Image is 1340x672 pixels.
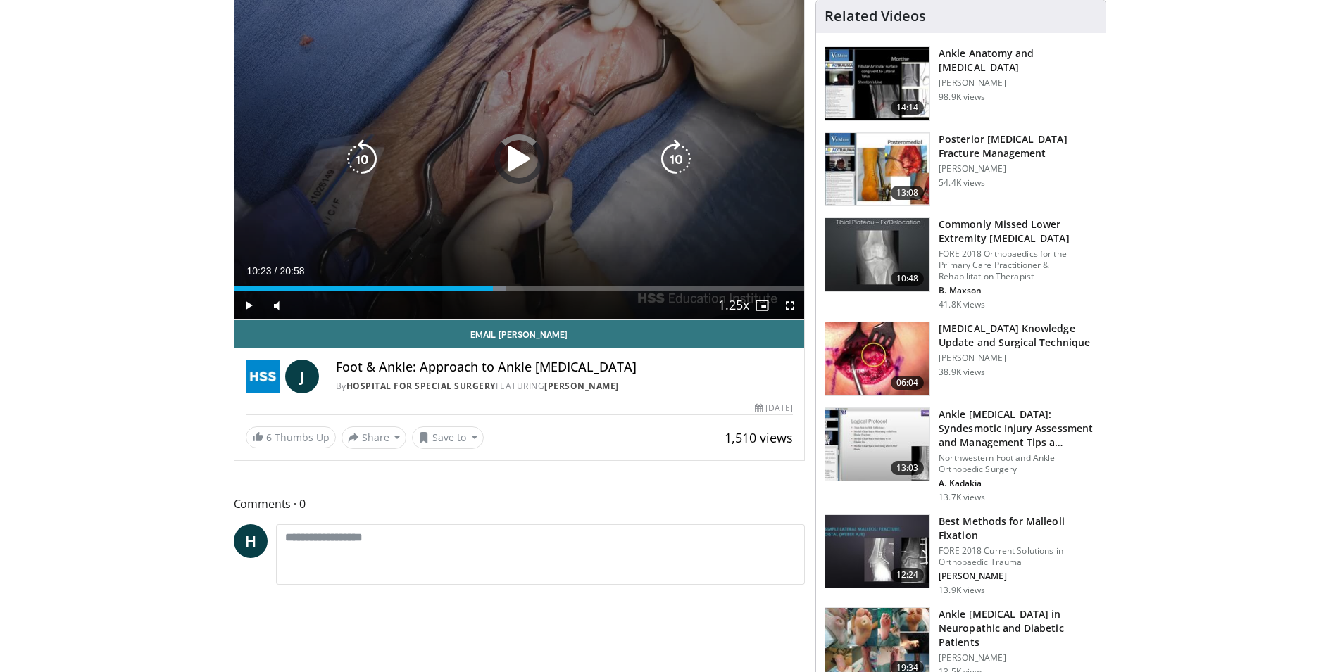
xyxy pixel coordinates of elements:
[720,291,748,319] button: Playback Rate
[939,367,985,378] p: 38.9K views
[939,492,985,503] p: 13.7K views
[939,248,1097,282] p: FORE 2018 Orthopaedics for the Primary Care Practitioner & Rehabilitation Therapist
[939,478,1097,489] p: A. Kadakia
[825,46,1097,121] a: 14:14 Ankle Anatomy and [MEDICAL_DATA] [PERSON_NAME] 98.9K views
[234,495,806,513] span: Comments 0
[234,291,263,319] button: Play
[825,322,929,395] img: XzOTlMlQSGUnbGTX4xMDoxOjBzMTt2bJ.150x105_q85_crop-smart_upscale.jpg
[825,8,926,25] h4: Related Videos
[891,461,925,475] span: 13:03
[544,380,619,392] a: [PERSON_NAME]
[336,360,794,375] h4: Foot & Ankle: Approach to Ankle [MEDICAL_DATA]
[748,291,776,319] button: Enable picture-in-picture mode
[891,376,925,390] span: 06:04
[939,132,1097,160] h3: Posterior [MEDICAL_DATA] Fracture Management
[939,452,1097,475] p: Northwestern Foot and Ankle Orthopedic Surgery
[275,265,277,277] span: /
[825,514,1097,596] a: 12:24 Best Methods for Malleoli Fixation FORE 2018 Current Solutions in Orthopaedic Trauma [PERSO...
[939,353,1097,364] p: [PERSON_NAME]
[825,132,1097,207] a: 13:08 Posterior [MEDICAL_DATA] Fracture Management [PERSON_NAME] 54.4K views
[825,322,1097,396] a: 06:04 [MEDICAL_DATA] Knowledge Update and Surgical Technique [PERSON_NAME] 38.9K views
[246,360,280,393] img: Hospital for Special Surgery
[825,407,1097,503] a: 13:03 Ankle [MEDICAL_DATA]: Syndesmotic Injury Assessment and Management Tips a… Northwestern Foo...
[825,133,929,206] img: 50e07c4d-707f-48cd-824d-a6044cd0d074.150x105_q85_crop-smart_upscale.jpg
[825,515,929,588] img: bb3c647c-2c54-4102-bd4b-4b25814f39ee.150x105_q85_crop-smart_upscale.jpg
[412,426,484,449] button: Save to
[825,218,929,291] img: 4aa379b6-386c-4fb5-93ee-de5617843a87.150x105_q85_crop-smart_upscale.jpg
[939,571,1097,582] p: [PERSON_NAME]
[266,431,272,444] span: 6
[825,408,929,481] img: 476a2f31-7f3f-4e9d-9d33-f87c8a4a8783.150x105_q85_crop-smart_upscale.jpg
[755,402,793,414] div: [DATE]
[891,568,925,582] span: 12:24
[336,380,794,393] div: By FEATURING
[285,360,319,393] a: J
[280,265,304,277] span: 20:58
[939,77,1097,89] p: [PERSON_NAME]
[234,320,805,348] a: Email [PERSON_NAME]
[939,217,1097,246] h3: Commonly Missed Lower Extremity [MEDICAL_DATA]
[234,524,268,558] a: H
[346,380,496,392] a: Hospital for Special Surgery
[939,177,985,189] p: 54.4K views
[939,407,1097,450] h3: Ankle [MEDICAL_DATA]: Syndesmotic Injury Assessment and Management Tips a…
[939,585,985,596] p: 13.9K views
[342,426,407,449] button: Share
[891,272,925,286] span: 10:48
[939,514,1097,543] h3: Best Methods for Malleoli Fixation
[939,652,1097,664] p: [PERSON_NAME]
[891,101,925,115] span: 14:14
[247,265,272,277] span: 10:23
[776,291,804,319] button: Fullscreen
[939,299,985,310] p: 41.8K views
[263,291,291,319] button: Mute
[825,217,1097,310] a: 10:48 Commonly Missed Lower Extremity [MEDICAL_DATA] FORE 2018 Orthopaedics for the Primary Care ...
[939,607,1097,649] h3: Ankle [MEDICAL_DATA] in Neuropathic and Diabetic Patients
[825,47,929,120] img: d079e22e-f623-40f6-8657-94e85635e1da.150x105_q85_crop-smart_upscale.jpg
[939,163,1097,175] p: [PERSON_NAME]
[246,426,336,448] a: 6 Thumbs Up
[939,545,1097,568] p: FORE 2018 Current Solutions in Orthopaedic Trauma
[725,429,793,446] span: 1,510 views
[939,322,1097,350] h3: [MEDICAL_DATA] Knowledge Update and Surgical Technique
[939,46,1097,75] h3: Ankle Anatomy and [MEDICAL_DATA]
[939,285,1097,296] p: B. Maxson
[234,286,805,291] div: Progress Bar
[939,91,985,103] p: 98.9K views
[891,186,925,200] span: 13:08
